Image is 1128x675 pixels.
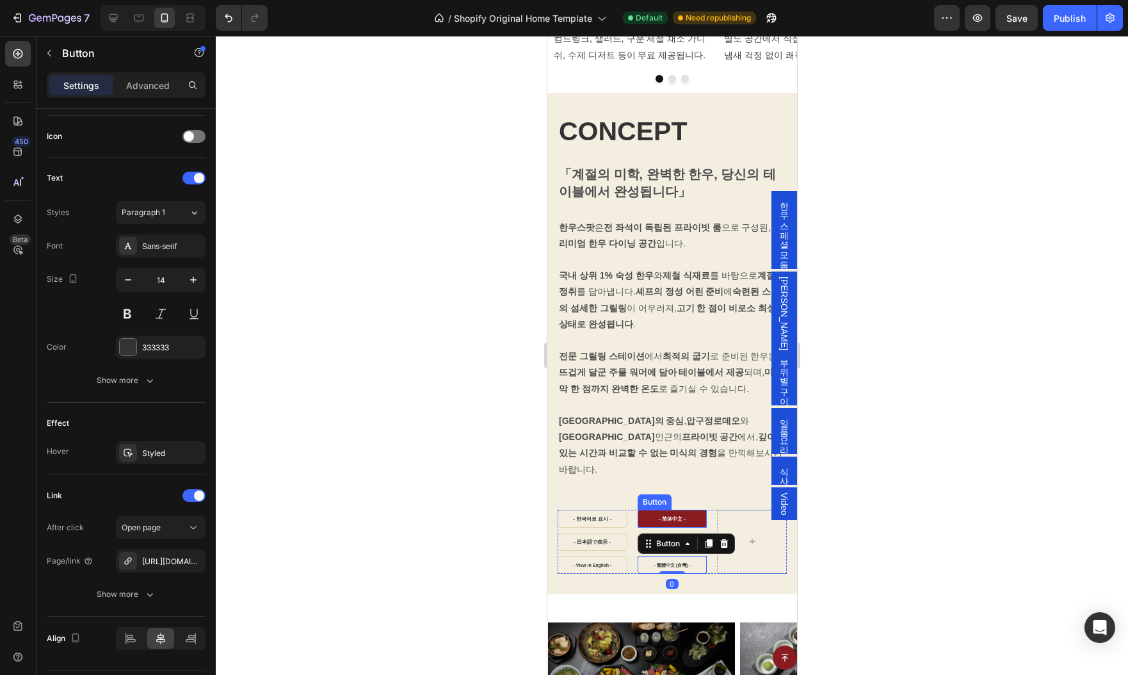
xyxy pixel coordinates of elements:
a: - 繁體中文 (台灣) - [90,520,160,538]
div: Size [47,271,81,288]
button: Publish [1043,5,1097,31]
strong: 마지막 한 점까지 완벽한 온도 [12,331,235,357]
p: 와 를 바탕으로 를 담아냅니다. 에 이 어우러져, . [12,232,238,297]
div: 450 [12,136,31,147]
p: Advanced [126,79,170,92]
div: Undo/Redo [216,5,268,31]
strong: 전 좌석이 독립된 프라이빗 룸 [56,186,174,197]
strong: 「계절의 미학, 완벽한 한우, 당신의 테이블에서 완성됩니다」 [12,131,229,163]
strong: 프리미엄 한우 다이닝 공간 [12,186,232,213]
span: Paragraph 1 [122,207,165,218]
div: Hover [47,446,69,457]
p: 은 으로 구성된, 입니다. [12,184,238,232]
strong: 셰프의 정성 어린 준비 [88,250,177,261]
div: Styled [142,448,202,459]
div: Font [47,240,63,252]
div: Link [47,490,62,501]
button: Dot [121,39,129,47]
div: Page/link [47,555,93,567]
iframe: Design area [547,36,797,675]
div: Styles [47,207,69,218]
div: 333333 [142,342,202,354]
button: Paragraph 1 [116,201,205,224]
strong: - 日本語で表示 - [26,503,63,509]
div: 0 [118,543,131,553]
strong: - 한국어로 표시 - [26,480,64,486]
span: Open page [122,523,161,532]
p: , 와 인근의 에서, 을 만끽해보시기 바랍니다. [12,361,238,442]
a: - View in English - [10,520,80,538]
div: Publish [1054,12,1086,25]
a: - 한국어로 표시 - [10,474,80,492]
button: Show more [47,369,205,392]
div: Sans-serif [142,241,202,252]
strong: - 简体中文 - [111,480,138,486]
button: Save [995,5,1038,31]
div: Color [47,341,67,353]
span: Shopify Original Home Template [454,12,592,25]
p: Button [62,45,171,61]
strong: - View in English - [26,527,64,532]
div: Effect [47,418,69,429]
strong: [GEOGRAPHIC_DATA] [12,396,108,406]
strong: 숙련된 스탭의 섬세한 그릴링 [12,250,232,277]
div: Beta [10,234,31,245]
div: Show more [97,374,156,387]
strong: 프라이빗 공간 [134,396,191,406]
strong: [GEOGRAPHIC_DATA]의 중심 [12,380,136,390]
div: Show more [97,588,156,601]
strong: CONCEPT [12,81,140,110]
button: Show more [47,583,205,606]
strong: 고기 한 점이 비로소 최상의 상태로 완성됩니다 [12,267,238,293]
strong: - 繁體中文 (台灣) - [106,527,143,532]
div: Text [47,172,63,184]
button: Open page [116,516,205,539]
button: 7 [5,5,95,31]
p: Settings [63,79,99,92]
strong: 한우스팟 [12,186,47,197]
strong: 전문 그릴링 스테이션 [12,315,97,325]
strong: 뜨겁게 달군 주물 워머에 담아 테이블에서 제공 [12,331,197,341]
button: Dot [134,39,141,47]
a: - 简体中文 - [90,474,160,492]
button: Dot [108,39,116,47]
span: Default [636,12,663,24]
div: Align [47,630,83,647]
strong: 최적의 굽기 [115,315,163,325]
div: Open Intercom Messenger [1084,612,1115,643]
strong: 압구정로데오 [139,380,193,390]
span: / [448,12,451,25]
div: Button [106,502,135,514]
a: - 繁體中文 (港澳) - [90,497,160,515]
span: Need republishing [686,12,751,24]
p: 에서 로 준비된 한우는, 되며, 로 즐기실 수 있습니다. [12,297,238,361]
strong: 국내 상위 1% 숙성 한우 [12,234,106,245]
p: 7 [84,10,90,26]
div: Icon [47,131,62,142]
div: [URL][DOMAIN_NAME] [142,556,202,567]
a: - 日本語で表示 - [10,497,80,515]
div: Button [93,460,122,472]
strong: 제철 식재료 [115,234,163,245]
span: Save [1006,13,1027,24]
div: After click [47,522,84,533]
